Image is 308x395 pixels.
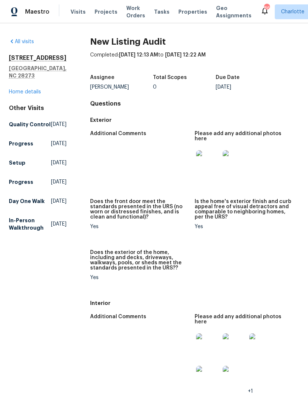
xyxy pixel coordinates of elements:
[9,89,41,95] a: Home details
[195,199,293,220] h5: Is the home's exterior finish and curb appeal free of visual detractors and comparable to neighbo...
[126,4,145,19] span: Work Orders
[25,8,49,16] span: Maestro
[9,156,66,169] a: Setup[DATE]
[90,224,189,229] div: Yes
[90,51,299,71] div: Completed: to
[195,314,293,324] h5: Please add any additional photos here
[9,217,51,231] h5: In-Person Walkthrough
[90,199,189,220] h5: Does the front door meet the standards presented in the URS (no worn or distressed finishes, and ...
[216,85,278,90] div: [DATE]
[51,197,66,205] span: [DATE]
[153,75,187,80] h5: Total Scopes
[9,118,66,131] a: Quality Control[DATE]
[178,8,207,16] span: Properties
[216,4,251,19] span: Geo Assignments
[90,299,299,307] h5: Interior
[9,178,33,186] h5: Progress
[90,38,299,45] h2: New Listing Audit
[195,224,293,229] div: Yes
[9,104,66,112] div: Other Visits
[90,131,146,136] h5: Additional Comments
[9,159,25,166] h5: Setup
[165,52,206,58] span: [DATE] 12:22 AM
[119,52,158,58] span: [DATE] 12:13 AM
[9,140,33,147] h5: Progress
[153,85,216,90] div: 0
[195,131,293,141] h5: Please add any additional photos here
[51,140,66,147] span: [DATE]
[90,314,146,319] h5: Additional Comments
[51,159,66,166] span: [DATE]
[90,116,299,124] h5: Exterior
[9,214,66,234] a: In-Person Walkthrough[DATE]
[51,121,66,128] span: [DATE]
[90,250,189,271] h5: Does the exterior of the home, including and decks, driveways, walkways, pools, or sheds meet the...
[9,195,66,208] a: Day One Walk[DATE]
[9,137,66,150] a: Progress[DATE]
[51,178,66,186] span: [DATE]
[90,75,114,80] h5: Assignee
[90,275,189,280] div: Yes
[281,8,304,16] span: Charlotte
[154,9,170,14] span: Tasks
[9,121,51,128] h5: Quality Control
[9,197,45,205] h5: Day One Walk
[9,39,34,44] a: All visits
[71,8,86,16] span: Visits
[264,4,269,12] div: 86
[90,85,153,90] div: [PERSON_NAME]
[51,220,66,228] span: [DATE]
[90,100,299,107] h4: Questions
[216,75,240,80] h5: Due Date
[248,389,253,394] span: +1
[9,175,66,189] a: Progress[DATE]
[95,8,117,16] span: Projects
